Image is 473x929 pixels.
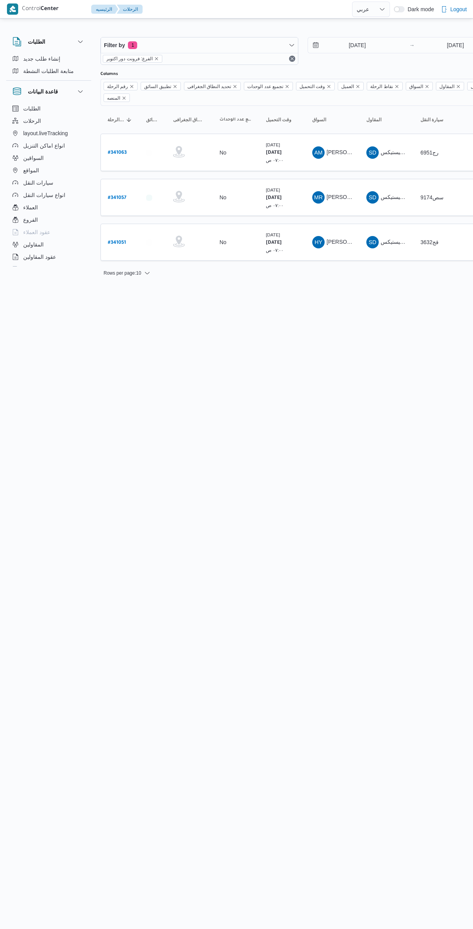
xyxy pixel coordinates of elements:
span: تجميع عدد الوحدات [219,117,252,123]
b: [DATE] [266,150,282,156]
span: المنصه [107,94,120,102]
span: وقت التحميل [296,82,335,90]
span: Logout [450,5,467,14]
button: تطبيق السائق [143,114,162,126]
img: X8yXhbKr1z7QwAAAABJRU5ErkJggg== [7,3,18,15]
span: Filter by [104,41,125,50]
span: وقت التحميل [266,117,291,123]
button: سيارة النقل [417,114,464,126]
button: المقاولين [9,238,88,251]
div: Shrkah Ditak Ladarah Alamshuroaat W Alkhdmat Ba Lwjistiks [366,191,379,204]
span: رقم الرحلة; Sorted in descending order [107,117,124,123]
span: Dark mode [405,6,434,12]
button: layout.liveTracking [9,127,88,139]
button: رقم الرحلةSorted in descending order [104,114,135,126]
span: تطبيق السائق [141,82,180,90]
span: المقاول [439,82,454,91]
b: [DATE] [266,240,282,246]
small: [DATE] [266,232,280,237]
label: Columns [100,71,118,77]
button: الرئيسيه [91,5,118,14]
span: الفرع: فرونت دور اكتوبر [106,55,153,62]
b: # 341063 [108,150,127,156]
button: Filter by1 active filters [101,37,298,53]
div: Asam Mahmood Alsaid Hussain [312,146,325,159]
button: الطلبات [12,37,85,46]
button: إنشاء طلب جديد [9,53,88,65]
span: SD [369,146,376,159]
button: سيارات النقل [9,177,88,189]
span: عقود المقاولين [23,252,56,262]
small: ٠٧:٠٠ ص [266,203,284,208]
span: المقاول [366,117,381,123]
span: سيارات النقل [23,178,53,187]
h3: قاعدة البيانات [28,87,58,96]
div: الطلبات [6,53,91,80]
a: #341051 [108,237,126,248]
span: المواقع [23,166,39,175]
small: [DATE] [266,142,280,147]
span: العميل [338,82,364,90]
button: انواع سيارات النقل [9,189,88,201]
button: المقاول [363,114,410,126]
span: سيارة النقل [420,117,443,123]
button: الرحلات [117,5,143,14]
button: عقود العملاء [9,226,88,238]
span: 1 active filters [128,41,137,49]
button: Remove المنصه from selection in this group [122,96,126,100]
span: نقاط الرحلة [367,82,402,90]
span: اجهزة التليفون [23,265,55,274]
span: تجميع عدد الوحدات [247,82,283,91]
small: ٠٧:٠٠ ص [266,248,284,253]
button: Remove المقاول from selection in this group [456,84,461,89]
button: انواع اماكن التنزيل [9,139,88,152]
span: MR [314,191,323,204]
span: [PERSON_NAME] [PERSON_NAME] [327,194,417,200]
a: #341063 [108,147,127,158]
div: قاعدة البيانات [6,102,91,270]
button: Remove تطبيق السائق from selection in this group [173,84,177,89]
span: السواقين [23,153,44,163]
button: عقود المقاولين [9,251,88,263]
span: تحديد النطاق الجغرافى [184,82,241,90]
span: تطبيق السائق [146,117,159,123]
button: Remove [288,54,297,63]
a: #341057 [108,192,126,203]
span: رقم الرحلة [107,82,128,91]
b: # 341057 [108,195,126,201]
div: Shrkah Ditak Ladarah Alamshuroaat W Alkhdmat Ba Lwjistiks [366,236,379,248]
span: AM [314,146,323,159]
button: Remove رقم الرحلة from selection in this group [129,84,134,89]
button: متابعة الطلبات النشطة [9,65,88,77]
button: Rows per page:10 [100,268,153,278]
span: الطلبات [23,104,41,113]
button: تحديد النطاق الجغرافى [170,114,209,126]
div: No [219,149,226,156]
button: السواق [309,114,356,126]
span: انواع سيارات النقل [23,190,65,200]
small: ٠٧:٠٠ ص [266,158,284,163]
span: layout.liveTracking [23,129,68,138]
span: SD [369,236,376,248]
span: المقاول [436,82,464,90]
button: العملاء [9,201,88,214]
button: السواقين [9,152,88,164]
button: Remove السواق from selection in this group [425,84,429,89]
button: الرحلات [9,115,88,127]
span: رقم الرحلة [104,82,138,90]
span: SD [369,191,376,204]
button: Remove تجميع عدد الوحدات from selection in this group [285,84,289,89]
b: Center [41,6,59,12]
div: Shrkah Ditak Ladarah Alamshuroaat W Alkhdmat Ba Lwjistiks [366,146,379,159]
button: الطلبات [9,102,88,115]
button: Logout [438,2,470,17]
span: وقت التحميل [299,82,325,91]
b: # 341051 [108,240,126,246]
b: [DATE] [266,195,282,201]
div: Hassan Yousf Husanein Salih [312,236,325,248]
span: الفروع [23,215,38,224]
span: نقاط الرحلة [370,82,393,91]
span: [PERSON_NAME] [327,239,371,245]
span: الرحلات [23,116,41,126]
span: انواع اماكن التنزيل [23,141,65,150]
